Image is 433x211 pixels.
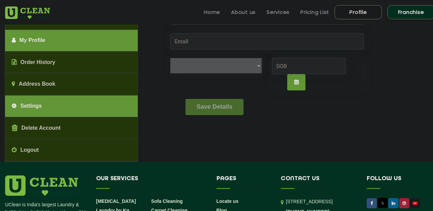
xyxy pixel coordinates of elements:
h4: Our Services [96,175,206,188]
a: Order History [5,52,137,73]
a: Logout [5,140,137,161]
a: Settings [5,96,137,117]
a: Locate us [216,198,238,204]
a: Address Book [5,73,137,95]
a: Sofa Cleaning [151,198,183,204]
img: logo.png [5,175,78,196]
button: Save Details [185,99,243,115]
img: UClean Laundry and Dry Cleaning [5,6,50,19]
h4: Follow us [367,175,426,188]
a: Delete Account [5,118,137,139]
p: [STREET_ADDRESS] [286,198,357,206]
input: DOB [272,58,345,74]
a: Profile [335,5,382,19]
a: Pricing List [300,8,329,16]
input: Email [170,33,364,49]
h4: Contact us [281,175,357,188]
img: UClean Laundry and Dry Cleaning [411,200,419,207]
a: About us [231,8,256,16]
a: [MEDICAL_DATA] [96,198,136,204]
a: Home [204,8,220,16]
a: My Profile [5,30,137,51]
h4: Pages [216,175,271,188]
a: Services [267,8,290,16]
